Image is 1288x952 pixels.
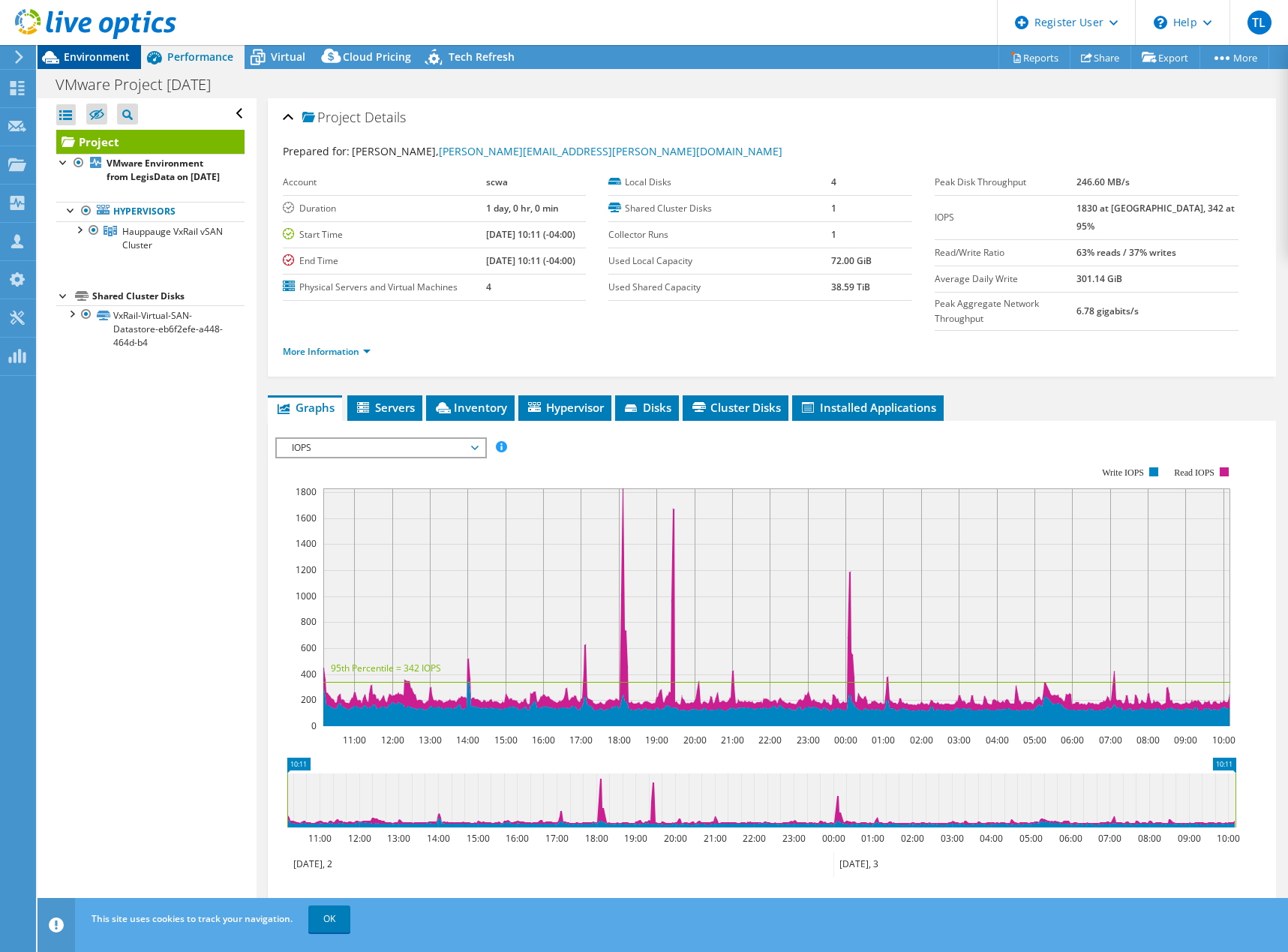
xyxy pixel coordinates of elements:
[426,832,449,845] text: 14:00
[1070,46,1131,69] a: Share
[311,719,317,732] text: 0
[720,734,743,746] text: 21:00
[821,832,845,845] text: 00:00
[935,272,1076,287] label: Average Daily Write
[49,77,234,93] h1: VMware Project [DATE]
[296,537,317,550] text: 1400
[531,734,554,746] text: 16:00
[1058,832,1082,845] text: 06:00
[947,734,970,746] text: 03:00
[1174,467,1214,478] text: Read IOPS
[92,912,293,925] span: This site uses cookies to track your navigation.
[283,345,371,358] a: More Information
[1098,734,1121,746] text: 07:00
[860,832,884,845] text: 01:00
[900,832,923,845] text: 02:00
[1019,832,1042,845] text: 05:00
[935,245,1076,260] label: Read/Write Ratio
[352,144,782,158] span: [PERSON_NAME],
[1136,734,1159,746] text: 08:00
[331,662,441,674] text: 95th Percentile = 342 IOPS
[275,400,335,415] span: Graphs
[979,832,1002,845] text: 04:00
[940,832,963,845] text: 03:00
[608,175,831,190] label: Local Disks
[418,734,441,746] text: 13:00
[1247,11,1271,35] span: TL
[56,221,245,254] a: Hauppauge VxRail vSAN Cluster
[800,400,936,415] span: Installed Applications
[365,108,406,126] span: Details
[107,157,220,183] b: VMware Environment from LegisData on [DATE]
[296,590,317,602] text: 1000
[831,228,836,241] b: 1
[439,144,782,158] a: [PERSON_NAME][EMAIL_ADDRESS][PERSON_NAME][DOMAIN_NAME]
[584,832,608,845] text: 18:00
[308,832,331,845] text: 11:00
[296,485,317,498] text: 1800
[283,254,487,269] label: End Time
[1076,246,1176,259] b: 63% reads / 37% writes
[449,50,515,64] span: Tech Refresh
[526,400,604,415] span: Hypervisor
[1076,272,1122,285] b: 301.14 GiB
[122,225,223,251] span: Hauppauge VxRail vSAN Cluster
[1022,734,1046,746] text: 05:00
[683,734,706,746] text: 20:00
[56,305,245,352] a: VxRail-Virtual-SAN-Datastore-eb6f2efe-a448-464d-b4
[935,175,1076,190] label: Peak Disk Throughput
[284,439,477,457] span: IOPS
[1076,202,1235,233] b: 1830 at [GEOGRAPHIC_DATA], 342 at 95%
[831,254,872,267] b: 72.00 GiB
[92,287,245,305] div: Shared Cluster Disks
[486,202,559,215] b: 1 day, 0 hr, 0 min
[1199,46,1269,69] a: More
[909,734,932,746] text: 02:00
[494,734,517,746] text: 15:00
[831,176,836,188] b: 4
[486,228,575,241] b: [DATE] 10:11 (-04:00)
[782,832,805,845] text: 23:00
[301,615,317,628] text: 800
[1060,734,1083,746] text: 06:00
[703,832,726,845] text: 21:00
[296,563,317,576] text: 1200
[998,46,1070,69] a: Reports
[833,734,857,746] text: 00:00
[1130,46,1200,69] a: Export
[347,832,371,845] text: 12:00
[271,50,305,64] span: Virtual
[1154,16,1167,29] svg: \n
[296,512,317,524] text: 1600
[831,281,870,293] b: 38.59 TiB
[505,832,528,845] text: 16:00
[56,130,245,154] a: Project
[283,201,487,216] label: Duration
[871,734,894,746] text: 01:00
[623,832,647,845] text: 19:00
[302,110,361,125] span: Project
[985,734,1008,746] text: 04:00
[486,254,575,267] b: [DATE] 10:11 (-04:00)
[486,176,508,188] b: scwa
[758,734,781,746] text: 22:00
[342,734,365,746] text: 11:00
[283,175,487,190] label: Account
[486,281,491,293] b: 4
[56,202,245,221] a: Hypervisors
[644,734,668,746] text: 19:00
[831,202,836,215] b: 1
[608,254,831,269] label: Used Local Capacity
[742,832,765,845] text: 22:00
[608,280,831,295] label: Used Shared Capacity
[301,668,317,680] text: 400
[355,400,415,415] span: Servers
[301,693,317,706] text: 200
[569,734,592,746] text: 17:00
[663,832,686,845] text: 20:00
[935,210,1076,225] label: IOPS
[1076,305,1139,317] b: 6.78 gigabits/s
[1177,832,1200,845] text: 09:00
[1102,467,1144,478] text: Write IOPS
[283,227,487,242] label: Start Time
